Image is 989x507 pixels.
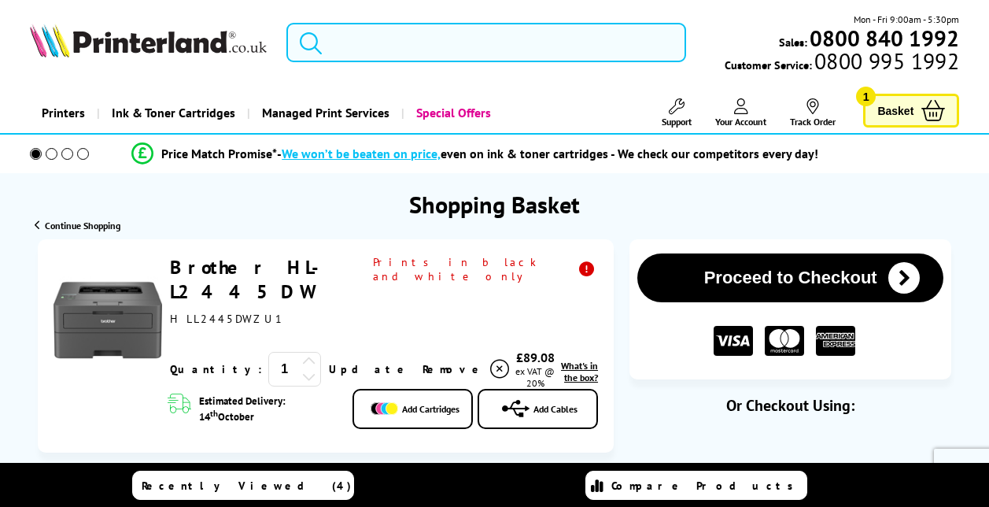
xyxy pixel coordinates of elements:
[863,94,959,128] a: Basket 1
[170,362,262,376] span: Quantity:
[714,326,753,357] img: VISA
[854,12,959,27] span: Mon - Fri 9:00am - 5:30pm
[629,395,951,416] div: Or Checkout Using:
[329,362,410,376] a: Update
[247,93,401,133] a: Managed Print Services
[282,146,441,161] span: We won’t be beaten on price,
[402,403,459,415] span: Add Cartridges
[161,146,277,161] span: Price Match Promise*
[812,54,959,68] span: 0800 995 1992
[877,100,913,121] span: Basket
[561,360,598,383] span: What's in the box?
[170,255,337,304] a: Brother HL-L2445DW
[142,479,352,493] span: Recently Viewed (4)
[765,326,804,357] img: MASTER CARD
[715,116,766,128] span: Your Account
[611,479,802,493] span: Compare Products
[637,253,943,302] button: Proceed to Checkout
[170,312,282,326] span: HLL2445DWZU1
[559,360,598,383] a: lnk_inthebox
[409,189,580,220] h1: Shopping Basket
[277,146,818,161] div: - even on ink & toner cartridges - We check our competitors every day!
[511,350,559,365] div: £89.08
[515,365,555,389] span: ex VAT @ 20%
[423,362,485,376] span: Remove
[401,93,503,133] a: Special Offers
[807,31,959,46] a: 0800 840 1992
[8,140,943,168] li: modal_Promise
[30,93,97,133] a: Printers
[662,98,692,128] a: Support
[45,220,120,231] span: Continue Shopping
[199,394,337,424] span: Estimated Delivery: 14 October
[633,441,948,476] iframe: PayPal
[54,265,162,374] img: Brother HL-L2445DW
[662,116,692,128] span: Support
[112,93,235,133] span: Ink & Toner Cartridges
[715,98,766,128] a: Your Account
[371,402,398,415] img: Add Cartridges
[725,54,959,72] span: Customer Service:
[97,93,247,133] a: Ink & Toner Cartridges
[30,24,267,57] img: Printerland Logo
[856,87,876,106] span: 1
[779,35,807,50] span: Sales:
[210,408,218,419] sup: th
[373,255,598,283] span: Prints in black and white only
[132,471,354,500] a: Recently Viewed (4)
[585,471,807,500] a: Compare Products
[790,98,836,128] a: Track Order
[30,24,267,61] a: Printerland Logo
[533,403,578,415] span: Add Cables
[423,357,511,381] a: Delete item from your basket
[816,326,855,357] img: American Express
[35,220,120,231] a: Continue Shopping
[810,24,959,53] b: 0800 840 1992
